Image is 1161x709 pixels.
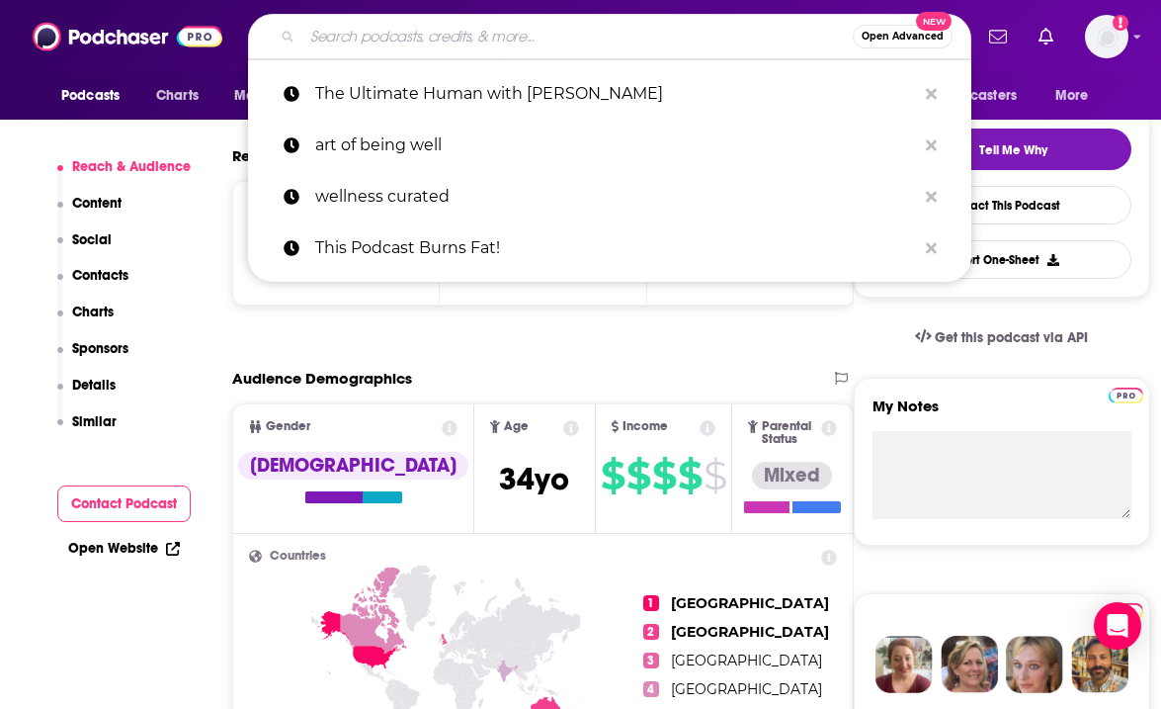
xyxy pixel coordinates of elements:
img: Jon Profile [1071,636,1128,693]
button: open menu [1041,77,1114,115]
span: Logged in as Ashley_Beenen [1085,15,1128,58]
button: Contacts [57,267,129,304]
img: Podchaser Pro [1109,388,1143,403]
a: Open Website [68,540,180,557]
button: tell me why sparkleTell Me Why [872,129,1131,170]
button: Social [57,231,113,268]
p: Contacts [72,267,128,284]
span: Open Advanced [862,32,944,42]
span: Monitoring [234,82,304,110]
p: Details [72,377,116,394]
div: Search podcasts, credits, & more... [248,14,971,59]
a: Show notifications dropdown [981,20,1015,53]
span: $ [601,460,624,491]
span: 3 [643,653,659,668]
img: Jules Profile [1006,636,1063,693]
a: This Podcast Burns Fat! [248,222,971,274]
span: Podcasts [61,82,120,110]
span: New [916,12,952,31]
input: Search podcasts, credits, & more... [302,21,853,52]
a: Pro website [1109,385,1143,403]
span: 2 [643,624,659,640]
a: Pro website [1109,600,1143,619]
span: Tell Me Why [979,142,1047,158]
div: [DEMOGRAPHIC_DATA] [238,452,468,480]
span: Parental Status [762,420,818,446]
button: Content [57,195,123,231]
label: My Notes [872,397,1131,431]
button: Details [57,377,117,413]
span: $ [704,460,726,491]
span: Age [504,420,529,433]
button: Export One-Sheet [872,240,1131,279]
h2: Audience Demographics [232,369,412,388]
span: Gender [266,420,310,433]
span: $ [652,460,676,491]
p: Sponsors [72,340,128,357]
button: Reach & Audience [57,158,192,195]
p: Charts [72,304,114,320]
span: $ [678,460,702,491]
p: wellness curated [315,171,916,222]
a: wellness curated [248,171,971,222]
span: $ [626,460,650,491]
span: [GEOGRAPHIC_DATA] [671,680,822,698]
span: [GEOGRAPHIC_DATA] [671,623,829,641]
p: The Ultimate Human with Gary Brecka [315,68,916,120]
span: 1 [643,595,659,611]
button: Similar [57,413,118,450]
a: Contact This Podcast [872,186,1131,224]
span: Charts [156,82,199,110]
svg: Add a profile image [1113,15,1128,31]
p: art of being well [315,120,916,171]
button: open menu [220,77,330,115]
div: Mixed [752,462,832,489]
a: Show notifications dropdown [1031,20,1061,53]
button: open menu [909,77,1045,115]
button: open menu [47,77,145,115]
button: Sponsors [57,340,129,377]
p: Similar [72,413,117,430]
span: 34 yo [499,460,569,498]
span: [GEOGRAPHIC_DATA] [671,594,829,612]
p: Social [72,231,112,248]
span: 4 [643,681,659,697]
span: Get this podcast via API [935,329,1088,346]
button: Show profile menu [1085,15,1128,58]
span: [GEOGRAPHIC_DATA] [671,652,822,669]
a: Charts [143,77,210,115]
div: Open Intercom Messenger [1094,602,1141,650]
button: Open AdvancedNew [853,25,953,48]
img: User Profile [1085,15,1128,58]
img: Barbara Profile [941,636,998,693]
h2: Reach [232,146,278,165]
a: art of being well [248,120,971,171]
img: Podchaser - Follow, Share and Rate Podcasts [33,18,222,55]
a: Get this podcast via API [899,313,1105,362]
span: Income [622,420,668,433]
span: Countries [270,550,326,563]
a: The Ultimate Human with [PERSON_NAME] [248,68,971,120]
button: Contact Podcast [57,486,192,522]
p: Reach & Audience [72,158,191,175]
span: More [1055,82,1089,110]
p: This Podcast Burns Fat! [315,222,916,274]
button: Charts [57,304,115,340]
p: Content [72,195,122,212]
img: Sydney Profile [875,636,933,693]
